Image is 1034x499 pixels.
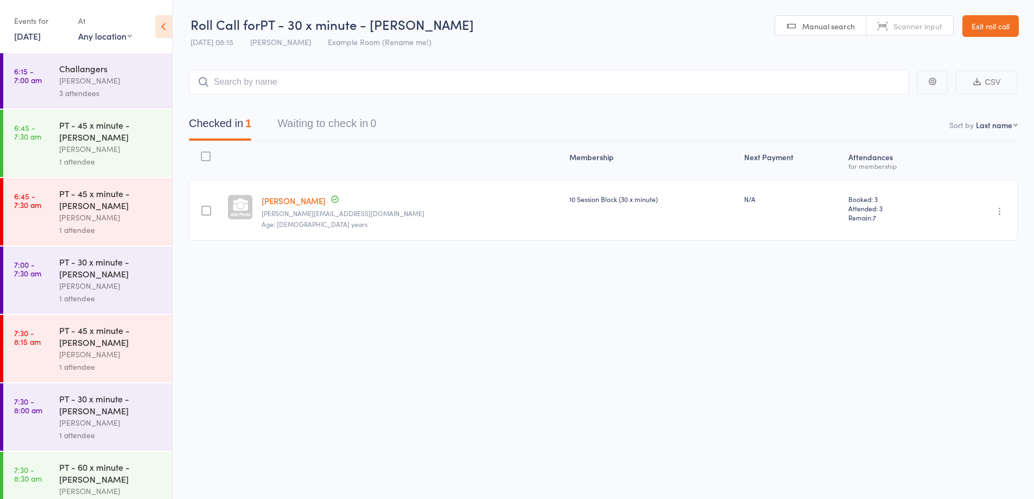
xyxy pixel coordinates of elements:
[59,62,163,74] div: Challangers
[370,117,376,129] div: 0
[78,30,132,42] div: Any location
[14,397,42,414] time: 7:30 - 8:00 am
[59,485,163,497] div: [PERSON_NAME]
[569,194,735,204] div: 10 Session Block (30 x minute)
[3,53,172,109] a: 6:15 -7:00 amChallangers[PERSON_NAME]3 attendees
[59,224,163,236] div: 1 attendee
[59,416,163,429] div: [PERSON_NAME]
[59,348,163,361] div: [PERSON_NAME]
[78,12,132,30] div: At
[59,187,163,211] div: PT - 45 x minute - [PERSON_NAME]
[848,162,942,169] div: for membership
[14,30,41,42] a: [DATE]
[848,213,942,222] span: Remain:
[328,36,432,47] span: Example Room (Rename me!)
[262,210,561,217] small: yvonne.fetherston2@gmail.com
[262,219,367,229] span: Age: [DEMOGRAPHIC_DATA] years
[893,21,942,31] span: Scanner input
[59,393,163,416] div: PT - 30 x minute - [PERSON_NAME]
[59,155,163,168] div: 1 attendee
[245,117,251,129] div: 1
[14,192,41,209] time: 6:45 - 7:30 am
[873,213,876,222] span: 7
[250,36,311,47] span: [PERSON_NAME]
[59,211,163,224] div: [PERSON_NAME]
[262,195,326,206] a: [PERSON_NAME]
[59,119,163,143] div: PT - 45 x minute - [PERSON_NAME]
[962,15,1019,37] a: Exit roll call
[3,383,172,451] a: 7:30 -8:00 amPT - 30 x minute - [PERSON_NAME][PERSON_NAME]1 attendee
[277,112,376,141] button: Waiting to check in0
[3,178,172,245] a: 6:45 -7:30 amPT - 45 x minute - [PERSON_NAME][PERSON_NAME]1 attendee
[59,461,163,485] div: PT - 60 x minute - [PERSON_NAME]
[844,146,947,175] div: Atten­dances
[59,280,163,292] div: [PERSON_NAME]
[14,12,67,30] div: Events for
[59,324,163,348] div: PT - 45 x minute - [PERSON_NAME]
[189,112,251,141] button: Checked in1
[260,15,474,33] span: PT - 30 x minute - [PERSON_NAME]
[189,70,909,94] input: Search by name
[191,36,233,47] span: [DATE] 08:15
[956,71,1018,94] button: CSV
[59,87,163,99] div: 3 attendees
[744,194,840,204] div: N/A
[59,429,163,441] div: 1 attendee
[3,247,172,314] a: 7:00 -7:30 amPT - 30 x minute - [PERSON_NAME][PERSON_NAME]1 attendee
[740,146,844,175] div: Next Payment
[59,74,163,87] div: [PERSON_NAME]
[3,110,172,177] a: 6:45 -7:30 amPT - 45 x minute - [PERSON_NAME][PERSON_NAME]1 attendee
[848,194,942,204] span: Booked: 3
[59,292,163,305] div: 1 attendee
[191,15,260,33] span: Roll Call for
[59,256,163,280] div: PT - 30 x minute - [PERSON_NAME]
[14,465,42,483] time: 7:30 - 8:30 am
[14,260,41,277] time: 7:00 - 7:30 am
[59,143,163,155] div: [PERSON_NAME]
[14,67,42,84] time: 6:15 - 7:00 am
[848,204,942,213] span: Attended: 3
[3,315,172,382] a: 7:30 -8:15 amPT - 45 x minute - [PERSON_NAME][PERSON_NAME]1 attendee
[565,146,740,175] div: Membership
[14,329,41,346] time: 7:30 - 8:15 am
[14,123,41,141] time: 6:45 - 7:30 am
[802,21,855,31] span: Manual search
[59,361,163,373] div: 1 attendee
[949,119,974,130] label: Sort by
[976,119,1012,130] div: Last name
